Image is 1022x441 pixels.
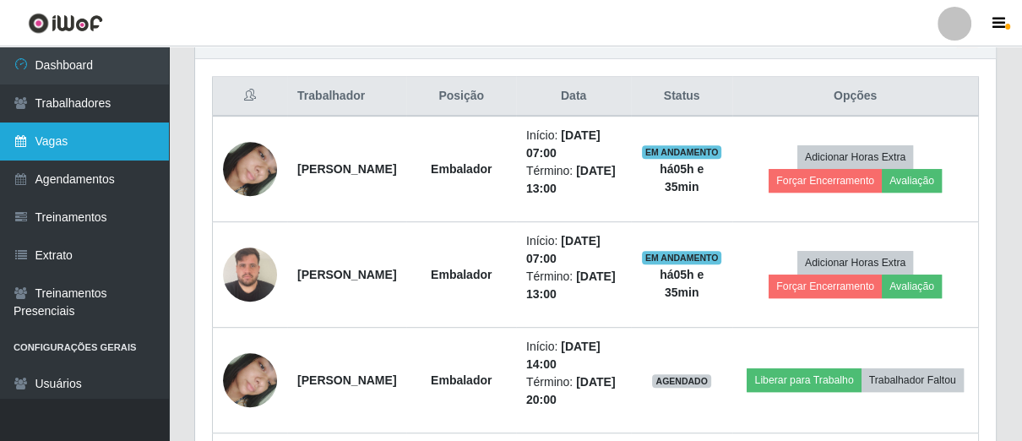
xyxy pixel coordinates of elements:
[526,373,621,409] li: Término:
[223,133,277,205] img: 1711054267195.jpeg
[431,268,492,281] strong: Embalador
[526,232,621,268] li: Início:
[642,145,722,159] span: EM ANDAMENTO
[431,373,492,387] strong: Embalador
[797,145,913,169] button: Adicionar Horas Extra
[223,345,277,416] img: 1711054267195.jpeg
[660,268,704,299] strong: há 05 h e 35 min
[297,162,396,176] strong: [PERSON_NAME]
[747,368,861,392] button: Liberar para Trabalho
[526,127,621,162] li: Início:
[223,238,277,310] img: 1733931540736.jpeg
[769,275,882,298] button: Forçar Encerramento
[526,338,621,373] li: Início:
[297,373,396,387] strong: [PERSON_NAME]
[660,162,704,193] strong: há 05 h e 35 min
[516,77,631,117] th: Data
[287,77,406,117] th: Trabalhador
[297,268,396,281] strong: [PERSON_NAME]
[431,162,492,176] strong: Embalador
[526,340,601,371] time: [DATE] 14:00
[28,13,103,34] img: CoreUI Logo
[797,251,913,275] button: Adicionar Horas Extra
[526,162,621,198] li: Término:
[526,234,601,265] time: [DATE] 07:00
[862,368,964,392] button: Trabalhador Faltou
[732,77,978,117] th: Opções
[406,77,515,117] th: Posição
[882,275,942,298] button: Avaliação
[631,77,732,117] th: Status
[526,128,601,160] time: [DATE] 07:00
[769,169,882,193] button: Forçar Encerramento
[652,374,711,388] span: AGENDADO
[526,268,621,303] li: Término:
[882,169,942,193] button: Avaliação
[642,251,722,264] span: EM ANDAMENTO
